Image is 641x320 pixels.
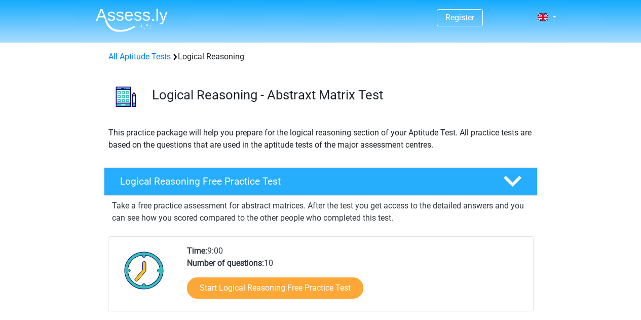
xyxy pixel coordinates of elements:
[112,200,530,224] p: Take a free practice assessment for abstract matrices. After the test you get access to the detai...
[152,87,530,103] h3: Logical Reasoning - Abstraxt Matrix Test
[100,167,542,196] a: Logical Reasoning Free Practice Test
[96,8,168,32] img: Assessly
[187,277,363,299] a: Start Logical Reasoning Free Practice Test
[119,245,170,296] img: Clock
[187,258,264,268] b: Number of questions:
[187,246,207,256] b: Time:
[108,52,171,61] a: All Aptitude Tests
[445,13,474,22] a: Register
[104,75,147,118] img: logical reasoning
[104,51,537,63] div: Logical Reasoning
[179,245,533,311] div: 9:00 10
[108,127,533,151] p: This practice package will help you prepare for the logical reasoning section of your Aptitude Te...
[120,175,487,187] h4: Logical Reasoning Free Practice Test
